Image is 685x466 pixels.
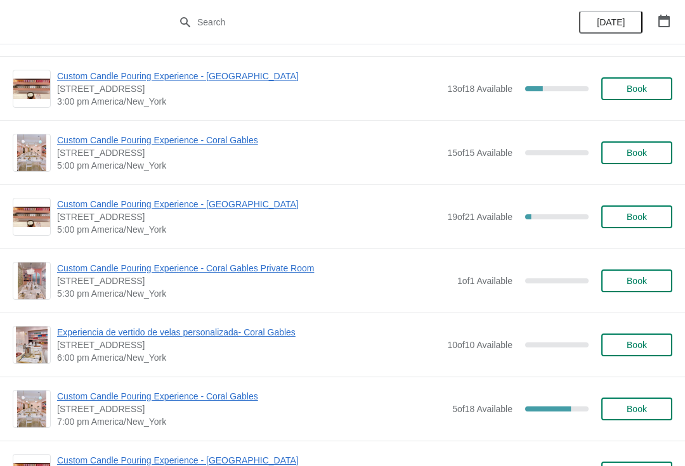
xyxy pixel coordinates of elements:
span: Custom Candle Pouring Experience - Coral Gables Private Room [57,262,451,275]
span: [DATE] [597,17,625,27]
span: Book [627,276,647,286]
span: 5:00 pm America/New_York [57,223,441,236]
span: [STREET_ADDRESS] [57,275,451,287]
button: Book [601,205,672,228]
img: Experiencia de vertido de velas personalizada- Coral Gables | 154 Giralda Avenue, Coral Gables, F... [16,327,48,363]
img: Custom Candle Pouring Experience - Fort Lauderdale | 914 East Las Olas Boulevard, Fort Lauderdale... [13,207,50,228]
input: Search [197,11,514,34]
button: Book [601,77,672,100]
span: 5 of 18 Available [452,404,512,414]
span: Custom Candle Pouring Experience - [GEOGRAPHIC_DATA] [57,70,441,82]
button: Book [601,333,672,356]
span: 15 of 15 Available [447,148,512,158]
span: [STREET_ADDRESS] [57,339,441,351]
span: 10 of 10 Available [447,340,512,350]
span: Book [627,404,647,414]
span: 6:00 pm America/New_York [57,351,441,364]
span: Book [627,212,647,222]
button: [DATE] [579,11,643,34]
img: Custom Candle Pouring Experience - Coral Gables | 154 Giralda Avenue, Coral Gables, FL, USA | 7:0... [17,391,47,427]
span: Book [627,84,647,94]
span: Custom Candle Pouring Experience - [GEOGRAPHIC_DATA] [57,198,441,210]
span: 1 of 1 Available [457,276,512,286]
span: Book [627,340,647,350]
span: Book [627,148,647,158]
span: [STREET_ADDRESS] [57,146,441,159]
button: Book [601,398,672,420]
span: [STREET_ADDRESS] [57,210,441,223]
span: 13 of 18 Available [447,84,512,94]
button: Book [601,141,672,164]
img: Custom Candle Pouring Experience - Coral Gables Private Room | 154 Giralda Avenue, Coral Gables, ... [18,262,46,299]
button: Book [601,269,672,292]
span: Experiencia de vertido de velas personalizada- Coral Gables [57,326,441,339]
span: 7:00 pm America/New_York [57,415,446,428]
span: [STREET_ADDRESS] [57,82,441,95]
span: Custom Candle Pouring Experience - Coral Gables [57,390,446,403]
img: Custom Candle Pouring Experience - Coral Gables | 154 Giralda Avenue, Coral Gables, FL, USA | 5:0... [17,134,47,171]
img: Custom Candle Pouring Experience - Fort Lauderdale | 914 East Las Olas Boulevard, Fort Lauderdale... [13,79,50,100]
span: 3:00 pm America/New_York [57,95,441,108]
span: Custom Candle Pouring Experience - Coral Gables [57,134,441,146]
span: 5:30 pm America/New_York [57,287,451,300]
span: 19 of 21 Available [447,212,512,222]
span: [STREET_ADDRESS] [57,403,446,415]
span: 5:00 pm America/New_York [57,159,441,172]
